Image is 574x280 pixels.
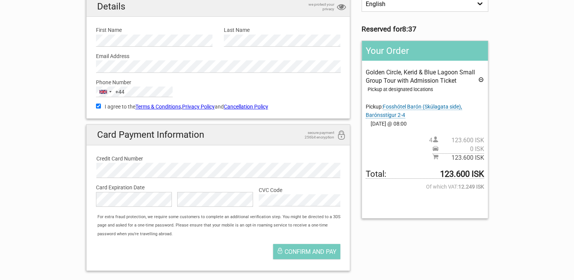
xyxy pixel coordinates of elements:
button: Confirm and pay [273,244,340,259]
span: Total to be paid [366,170,484,179]
h3: Reserved for [362,25,488,33]
span: Pickup price [432,145,484,153]
a: Privacy Policy [182,104,215,110]
button: Selected country [96,87,124,97]
label: Phone Number [96,78,341,87]
span: 123.600 ISK [439,154,484,162]
span: Subtotal [432,153,484,162]
label: Last Name [224,26,340,34]
h2: Card Payment Information [86,125,350,145]
span: Confirm and pay [285,248,337,255]
span: Of which VAT: [366,182,484,191]
h2: Your Order [362,41,488,61]
div: Pickup at designated locations [368,85,484,94]
label: I agree to the , and [96,102,341,111]
span: secure payment 256bit encryption [296,131,334,140]
span: we protect your privacy [296,2,334,11]
span: 4 person(s) [429,136,484,145]
span: [DATE] @ 08:00 [366,120,484,128]
i: privacy protection [337,2,346,13]
label: First Name [96,26,212,34]
span: Change pickup place [366,104,462,118]
span: 123.600 ISK [439,136,484,145]
label: Credit Card Number [96,154,340,163]
strong: 8:37 [402,25,417,33]
label: Email Address [96,52,341,60]
span: Pickup: [366,104,462,118]
a: Cancellation Policy [224,104,268,110]
span: 0 ISK [439,145,484,153]
div: +44 [115,88,124,96]
span: Golden Circle, Kerid & Blue Lagoon Small Group Tour with Admission Ticket [366,69,475,84]
label: Card Expiration Date [96,183,341,192]
a: Terms & Conditions [135,104,181,110]
strong: 123.600 ISK [440,170,484,178]
strong: 12.249 ISK [458,182,484,191]
label: CVC Code [259,186,340,194]
i: 256bit encryption [337,131,346,141]
div: For extra fraud protection, we require some customers to complete an additional verification step... [94,213,350,238]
